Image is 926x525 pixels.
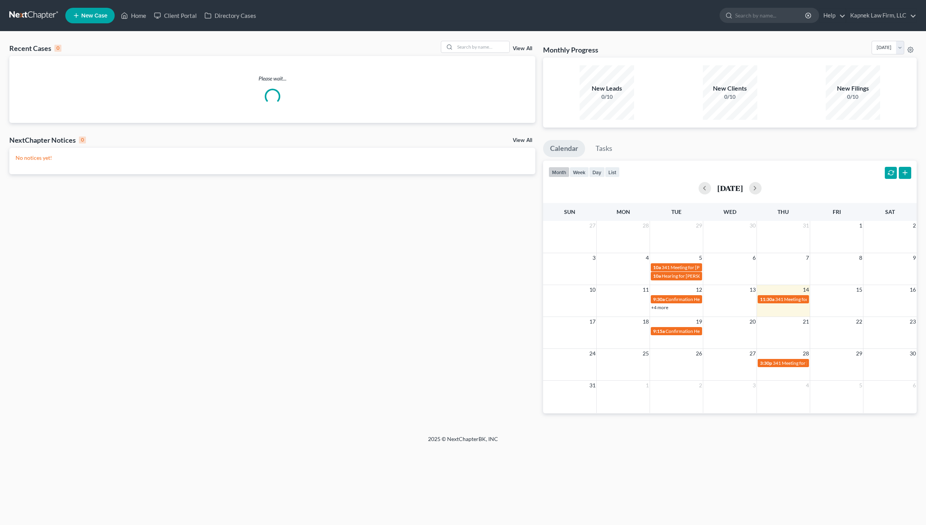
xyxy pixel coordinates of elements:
[150,9,201,23] a: Client Portal
[589,349,596,358] span: 24
[698,253,703,262] span: 5
[858,253,863,262] span: 8
[117,9,150,23] a: Home
[513,46,532,51] a: View All
[549,167,570,177] button: month
[81,13,107,19] span: New Case
[773,360,843,366] span: 341 Meeting for [PERSON_NAME]
[858,381,863,390] span: 5
[909,285,917,294] span: 16
[645,253,650,262] span: 4
[9,44,61,53] div: Recent Cases
[671,208,681,215] span: Tue
[802,221,810,230] span: 31
[760,296,774,302] span: 11:30a
[666,296,755,302] span: Confirmation Hearing for [PERSON_NAME]
[580,84,634,93] div: New Leads
[589,167,605,177] button: day
[543,45,598,54] h3: Monthly Progress
[833,208,841,215] span: Fri
[752,381,757,390] span: 3
[592,253,596,262] span: 3
[16,154,529,162] p: No notices yet!
[645,381,650,390] span: 1
[698,381,703,390] span: 2
[642,349,650,358] span: 25
[855,285,863,294] span: 15
[580,93,634,101] div: 0/10
[826,84,880,93] div: New Filings
[642,221,650,230] span: 28
[752,253,757,262] span: 6
[826,93,880,101] div: 0/10
[54,45,61,52] div: 0
[653,273,661,279] span: 10a
[858,221,863,230] span: 1
[642,285,650,294] span: 11
[885,208,895,215] span: Sat
[695,317,703,326] span: 19
[589,381,596,390] span: 31
[666,328,755,334] span: Confirmation Hearing for [PERSON_NAME]
[9,135,86,145] div: NextChapter Notices
[605,167,620,177] button: list
[564,208,575,215] span: Sun
[912,221,917,230] span: 2
[805,253,810,262] span: 7
[662,264,732,270] span: 341 Meeting for [PERSON_NAME]
[570,167,589,177] button: week
[695,221,703,230] span: 29
[513,138,532,143] a: View All
[749,285,757,294] span: 13
[653,328,665,334] span: 9:15a
[455,41,509,52] input: Search by name...
[651,304,668,310] a: +4 more
[909,349,917,358] span: 30
[802,285,810,294] span: 14
[9,75,535,82] p: Please wait...
[735,8,806,23] input: Search by name...
[855,317,863,326] span: 22
[617,208,630,215] span: Mon
[775,296,845,302] span: 341 Meeting for [PERSON_NAME]
[703,84,757,93] div: New Clients
[819,9,846,23] a: Help
[241,435,685,449] div: 2025 © NextChapterBK, INC
[749,349,757,358] span: 27
[201,9,260,23] a: Directory Cases
[909,317,917,326] span: 23
[802,317,810,326] span: 21
[805,381,810,390] span: 4
[653,296,665,302] span: 9:30a
[846,9,916,23] a: Kapnek Law Firm, LLC
[662,273,722,279] span: Hearing for [PERSON_NAME]
[855,349,863,358] span: 29
[79,136,86,143] div: 0
[760,360,772,366] span: 3:30p
[589,317,596,326] span: 17
[749,221,757,230] span: 30
[642,317,650,326] span: 18
[695,349,703,358] span: 26
[543,140,585,157] a: Calendar
[777,208,789,215] span: Thu
[802,349,810,358] span: 28
[912,253,917,262] span: 9
[912,381,917,390] span: 6
[717,184,743,192] h2: [DATE]
[723,208,736,215] span: Wed
[703,93,757,101] div: 0/10
[589,221,596,230] span: 27
[749,317,757,326] span: 20
[695,285,703,294] span: 12
[589,285,596,294] span: 10
[589,140,619,157] a: Tasks
[653,264,661,270] span: 10a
